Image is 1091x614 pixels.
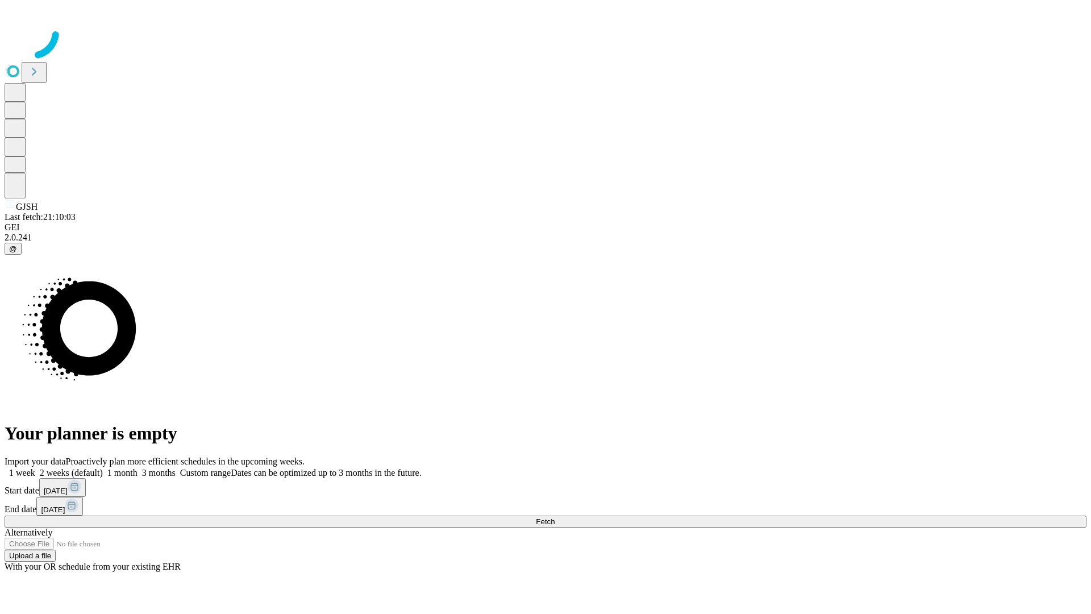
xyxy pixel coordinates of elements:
[5,528,52,537] span: Alternatively
[5,423,1086,444] h1: Your planner is empty
[5,550,56,562] button: Upload a file
[5,562,181,571] span: With your OR schedule from your existing EHR
[5,222,1086,233] div: GEI
[5,497,1086,516] div: End date
[44,487,68,495] span: [DATE]
[180,468,231,478] span: Custom range
[9,244,17,253] span: @
[9,468,35,478] span: 1 week
[5,478,1086,497] div: Start date
[41,505,65,514] span: [DATE]
[36,497,83,516] button: [DATE]
[5,233,1086,243] div: 2.0.241
[5,243,22,255] button: @
[39,478,86,497] button: [DATE]
[5,516,1086,528] button: Fetch
[5,457,66,466] span: Import your data
[16,202,38,211] span: GJSH
[142,468,176,478] span: 3 months
[107,468,138,478] span: 1 month
[536,517,555,526] span: Fetch
[231,468,421,478] span: Dates can be optimized up to 3 months in the future.
[5,212,76,222] span: Last fetch: 21:10:03
[66,457,305,466] span: Proactively plan more efficient schedules in the upcoming weeks.
[40,468,103,478] span: 2 weeks (default)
